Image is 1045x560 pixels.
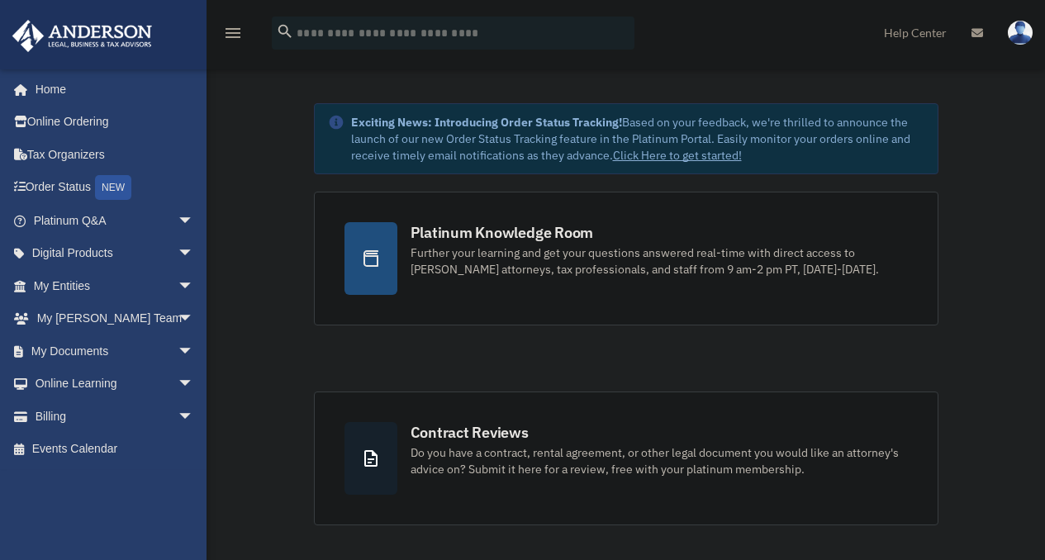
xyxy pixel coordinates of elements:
[12,106,219,139] a: Online Ordering
[12,433,219,466] a: Events Calendar
[12,368,219,401] a: Online Learningarrow_drop_down
[178,368,211,401] span: arrow_drop_down
[12,400,219,433] a: Billingarrow_drop_down
[314,392,938,525] a: Contract Reviews Do you have a contract, rental agreement, or other legal document you would like...
[12,171,219,205] a: Order StatusNEW
[95,175,131,200] div: NEW
[351,114,924,164] div: Based on your feedback, we're thrilled to announce the launch of our new Order Status Tracking fe...
[411,244,908,278] div: Further your learning and get your questions answered real-time with direct access to [PERSON_NAM...
[12,335,219,368] a: My Documentsarrow_drop_down
[178,269,211,303] span: arrow_drop_down
[411,444,908,477] div: Do you have a contract, rental agreement, or other legal document you would like an attorney's ad...
[178,237,211,271] span: arrow_drop_down
[12,269,219,302] a: My Entitiesarrow_drop_down
[178,400,211,434] span: arrow_drop_down
[411,222,594,243] div: Platinum Knowledge Room
[411,422,529,443] div: Contract Reviews
[178,204,211,238] span: arrow_drop_down
[223,29,243,43] a: menu
[314,192,938,325] a: Platinum Knowledge Room Further your learning and get your questions answered real-time with dire...
[178,335,211,368] span: arrow_drop_down
[12,237,219,270] a: Digital Productsarrow_drop_down
[12,73,211,106] a: Home
[12,204,219,237] a: Platinum Q&Aarrow_drop_down
[613,148,742,163] a: Click Here to get started!
[7,20,157,52] img: Anderson Advisors Platinum Portal
[351,115,622,130] strong: Exciting News: Introducing Order Status Tracking!
[12,302,219,335] a: My [PERSON_NAME] Teamarrow_drop_down
[223,23,243,43] i: menu
[178,302,211,336] span: arrow_drop_down
[276,22,294,40] i: search
[1008,21,1033,45] img: User Pic
[12,138,219,171] a: Tax Organizers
